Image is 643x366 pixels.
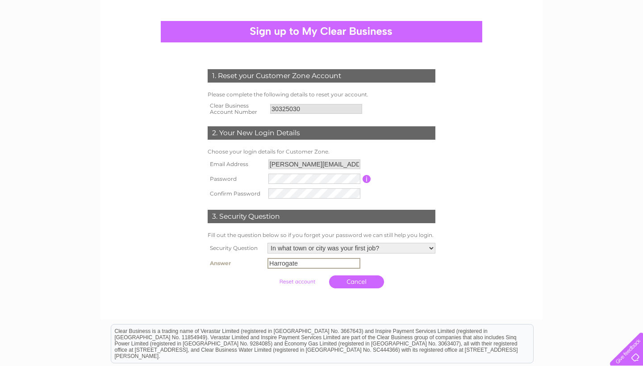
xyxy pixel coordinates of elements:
[205,186,266,201] th: Confirm Password
[329,275,384,288] a: Cancel
[205,157,266,171] th: Email Address
[208,69,435,83] div: 1. Reset your Customer Zone Account
[205,100,268,118] th: Clear Business Account Number
[270,275,325,288] input: Submit
[205,89,438,100] td: Please complete the following details to reset your account.
[616,38,638,45] a: Contact
[475,4,536,16] a: 0333 014 3131
[565,38,592,45] a: Telecoms
[205,230,438,241] td: Fill out the question below so if you forget your password we can still help you login.
[597,38,610,45] a: Blog
[205,241,265,256] th: Security Question
[363,175,371,183] input: Information
[205,146,438,157] td: Choose your login details for Customer Zone.
[205,171,266,186] th: Password
[518,38,535,45] a: Water
[22,23,68,50] img: logo.png
[208,126,435,140] div: 2. Your New Login Details
[208,210,435,223] div: 3. Security Question
[205,256,265,271] th: Answer
[540,38,560,45] a: Energy
[111,5,533,43] div: Clear Business is a trading name of Verastar Limited (registered in [GEOGRAPHIC_DATA] No. 3667643...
